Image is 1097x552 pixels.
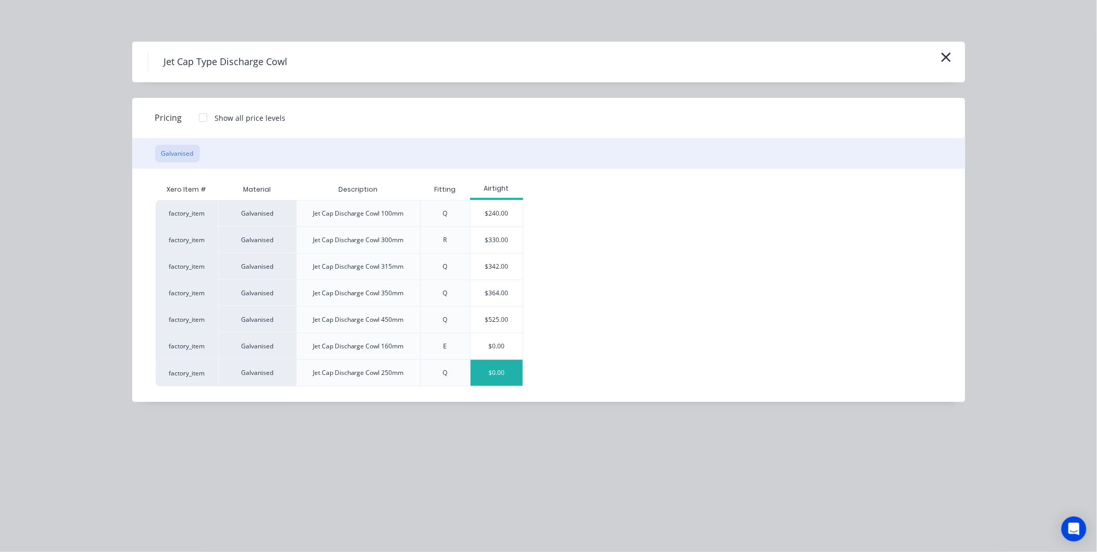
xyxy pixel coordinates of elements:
[218,333,296,359] div: Galvanised
[426,177,464,203] div: Fitting
[443,368,448,378] div: Q
[313,235,404,245] div: Jet Cap Discharge Cowl 300mm
[156,306,218,333] div: factory_item
[155,111,182,124] span: Pricing
[444,235,447,245] div: R
[471,360,523,386] div: $0.00
[218,200,296,227] div: Galvanised
[471,200,523,227] div: $240.00
[313,315,404,324] div: Jet Cap Discharge Cowl 450mm
[313,209,404,218] div: Jet Cap Discharge Cowl 100mm
[443,315,448,324] div: Q
[218,359,296,386] div: Galvanised
[156,333,218,359] div: factory_item
[443,209,448,218] div: Q
[444,342,447,351] div: E
[443,262,448,271] div: Q
[156,227,218,253] div: factory_item
[148,52,304,72] h4: Jet Cap Type Discharge Cowl
[156,179,218,200] div: Xero Item #
[471,307,523,333] div: $525.00
[443,288,448,298] div: Q
[471,280,523,306] div: $364.00
[155,145,200,162] button: Galvanised
[470,184,523,193] div: Airtight
[471,254,523,280] div: $342.00
[156,280,218,306] div: factory_item
[218,280,296,306] div: Galvanised
[313,368,404,378] div: Jet Cap Discharge Cowl 250mm
[313,342,404,351] div: Jet Cap Discharge Cowl 160mm
[218,253,296,280] div: Galvanised
[218,227,296,253] div: Galvanised
[156,200,218,227] div: factory_item
[313,288,404,298] div: Jet Cap Discharge Cowl 350mm
[471,227,523,253] div: $330.00
[1062,517,1087,542] div: Open Intercom Messenger
[330,177,386,203] div: Description
[156,359,218,386] div: factory_item
[218,306,296,333] div: Galvanised
[313,262,404,271] div: Jet Cap Discharge Cowl 315mm
[218,179,296,200] div: Material
[215,112,286,123] div: Show all price levels
[156,253,218,280] div: factory_item
[471,333,523,359] div: $0.00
